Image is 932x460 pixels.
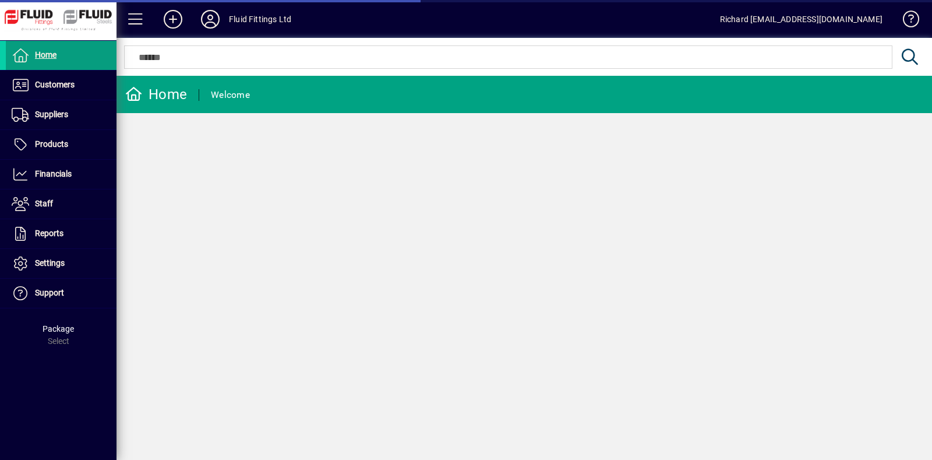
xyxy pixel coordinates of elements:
[6,160,116,189] a: Financials
[229,10,291,29] div: Fluid Fittings Ltd
[720,10,882,29] div: Richard [EMAIL_ADDRESS][DOMAIN_NAME]
[35,229,63,238] span: Reports
[894,2,917,40] a: Knowledge Base
[125,85,187,104] div: Home
[154,9,192,30] button: Add
[43,324,74,333] span: Package
[6,189,116,219] a: Staff
[35,110,68,119] span: Suppliers
[6,249,116,278] a: Settings
[6,219,116,248] a: Reports
[6,71,116,100] a: Customers
[6,130,116,159] a: Products
[35,288,64,297] span: Support
[192,9,229,30] button: Profile
[35,80,75,89] span: Customers
[35,139,68,149] span: Products
[6,100,116,129] a: Suppliers
[35,50,57,59] span: Home
[211,86,250,104] div: Welcome
[35,199,53,208] span: Staff
[35,169,72,178] span: Financials
[6,279,116,308] a: Support
[35,258,65,268] span: Settings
